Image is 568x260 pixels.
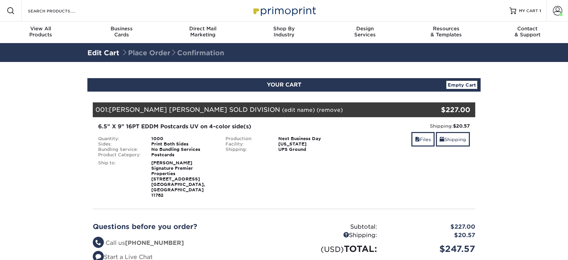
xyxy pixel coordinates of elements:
[162,26,243,32] span: Direct Mail
[146,152,220,158] div: Postcards
[317,107,343,113] a: (remove)
[446,81,477,89] a: Empty Cart
[325,22,406,43] a: DesignServices
[284,242,382,255] div: TOTAL:
[162,26,243,38] div: Marketing
[146,147,220,152] div: No Bundling Services
[284,231,382,240] div: Shipping:
[87,49,119,57] a: Edit Cart
[151,160,205,198] strong: [PERSON_NAME] Signature Premier Properties [STREET_ADDRESS] [GEOGRAPHIC_DATA], [GEOGRAPHIC_DATA] ...
[220,136,274,141] div: Production:
[440,137,444,142] span: shipping
[411,105,470,115] div: $227.00
[411,132,435,147] a: Files
[98,123,342,131] div: 6.5" X 9" 16PT EDDM Postcards UV on 4-color side(s)
[109,106,280,113] span: [PERSON_NAME] [PERSON_NAME] SOLD DIVISION
[93,141,146,147] div: Sides:
[121,49,224,57] span: Place Order Confirmation
[382,231,480,240] div: $20.57
[267,82,301,88] span: YOUR CART
[487,26,568,32] span: Contact
[125,239,184,246] strong: [PHONE_NUMBER]
[519,8,538,14] span: MY CART
[243,26,324,32] span: Shop By
[243,22,324,43] a: Shop ByIndustry
[93,152,146,158] div: Product Category:
[250,3,318,18] img: Primoprint
[93,160,146,198] div: Ship to:
[93,147,146,152] div: Bundling Service:
[273,141,348,147] div: [US_STATE]
[81,26,162,32] span: Business
[93,223,279,231] h2: Questions before you order?
[81,26,162,38] div: Cards
[453,123,470,129] strong: $20.57
[415,137,420,142] span: files
[220,147,274,152] div: Shipping:
[220,141,274,147] div: Facility:
[406,26,487,38] div: & Templates
[273,136,348,141] div: Next Business Day
[353,123,470,129] div: Shipping:
[325,26,406,38] div: Services
[81,22,162,43] a: BusinessCards
[93,102,411,117] div: 001:
[284,223,382,231] div: Subtotal:
[325,26,406,32] span: Design
[436,132,470,147] a: Shipping
[382,242,480,255] div: $247.57
[282,107,315,113] a: (edit name)
[406,22,487,43] a: Resources& Templates
[93,136,146,141] div: Quantity:
[487,22,568,43] a: Contact& Support
[27,7,93,15] input: SEARCH PRODUCTS.....
[406,26,487,32] span: Resources
[243,26,324,38] div: Industry
[273,147,348,152] div: UPS Ground
[162,22,243,43] a: Direct MailMarketing
[487,26,568,38] div: & Support
[146,141,220,147] div: Print Both Sides
[321,245,344,254] small: (USD)
[93,239,279,248] li: Call us
[539,8,541,13] span: 1
[382,223,480,231] div: $227.00
[146,136,220,141] div: 1000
